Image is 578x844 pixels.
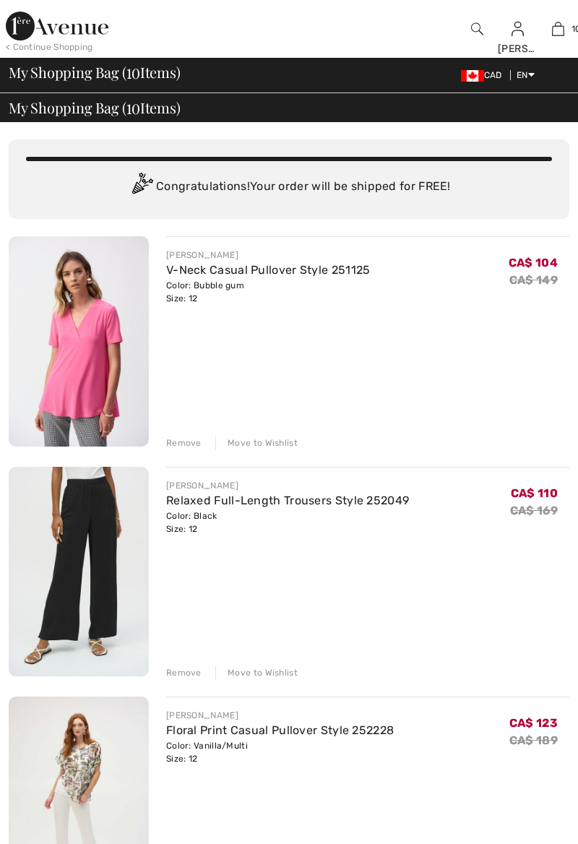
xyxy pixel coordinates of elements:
[166,723,394,737] a: Floral Print Casual Pullover Style 252228
[509,251,558,270] span: CA$ 104
[461,70,484,82] img: Canadian Dollar
[166,739,394,765] div: Color: Vanilla/Multi Size: 12
[166,666,202,679] div: Remove
[26,173,552,202] div: Congratulations! Your order will be shipped for FREE!
[215,666,298,679] div: Move to Wishlist
[9,467,149,677] img: Relaxed Full-Length Trousers Style 252049
[509,273,558,287] s: CA$ 149
[552,20,564,38] img: My Bag
[166,436,202,449] div: Remove
[498,41,537,56] div: [PERSON_NAME]
[512,20,524,38] img: My Info
[9,65,181,79] span: My Shopping Bag ( Items)
[126,61,140,80] span: 10
[127,173,156,202] img: Congratulation2.svg
[166,249,371,262] div: [PERSON_NAME]
[471,20,483,38] img: search the website
[509,711,558,730] span: CA$ 123
[166,263,371,277] a: V-Neck Casual Pullover Style 251125
[510,504,558,517] s: CA$ 169
[215,436,298,449] div: Move to Wishlist
[509,733,558,747] s: CA$ 189
[9,236,149,447] img: V-Neck Casual Pullover Style 251125
[126,97,140,116] span: 10
[166,494,409,507] a: Relaxed Full-Length Trousers Style 252049
[538,20,577,38] a: 10
[9,100,181,115] span: My Shopping Bag ( Items)
[6,12,108,40] img: 1ère Avenue
[6,40,93,53] div: < Continue Shopping
[166,479,409,492] div: [PERSON_NAME]
[511,481,558,500] span: CA$ 110
[517,70,535,80] span: EN
[166,279,371,305] div: Color: Bubble gum Size: 12
[512,22,524,35] a: Sign In
[166,709,394,722] div: [PERSON_NAME]
[461,70,508,80] span: CAD
[166,509,409,535] div: Color: Black Size: 12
